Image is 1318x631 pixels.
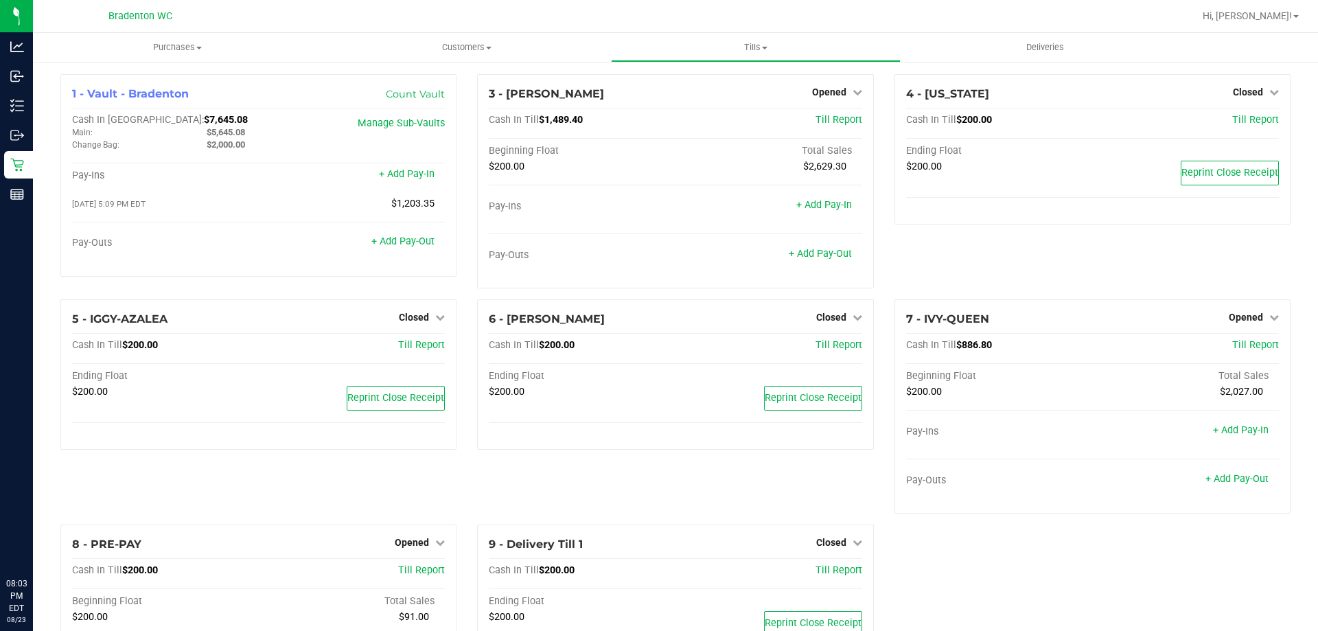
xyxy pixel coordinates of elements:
[489,312,605,325] span: 6 - [PERSON_NAME]
[371,236,435,247] a: + Add Pay-Out
[72,339,122,351] span: Cash In Till
[906,145,1093,157] div: Ending Float
[395,537,429,548] span: Opened
[391,198,435,209] span: $1,203.35
[612,41,899,54] span: Tills
[358,117,445,129] a: Manage Sub-Vaults
[322,33,611,62] a: Customers
[789,248,852,260] a: + Add Pay-Out
[906,386,942,398] span: $200.00
[906,370,1093,382] div: Beginning Float
[489,386,524,398] span: $200.00
[765,617,862,629] span: Reprint Close Receipt
[122,339,158,351] span: $200.00
[489,114,539,126] span: Cash In Till
[489,200,675,213] div: Pay-Ins
[72,538,141,551] span: 8 - PRE-PAY
[10,128,24,142] inline-svg: Outbound
[489,145,675,157] div: Beginning Float
[1232,339,1279,351] a: Till Report
[347,392,444,404] span: Reprint Close Receipt
[72,114,204,126] span: Cash In [GEOGRAPHIC_DATA]:
[72,140,119,150] span: Change Bag:
[489,564,539,576] span: Cash In Till
[72,128,93,137] span: Main:
[6,577,27,615] p: 08:03 PM EDT
[489,595,675,608] div: Ending Float
[386,88,445,100] a: Count Vault
[812,87,846,97] span: Opened
[72,237,259,249] div: Pay-Outs
[906,426,1093,438] div: Pay-Ins
[33,33,322,62] a: Purchases
[398,339,445,351] a: Till Report
[1232,114,1279,126] a: Till Report
[816,339,862,351] a: Till Report
[906,114,956,126] span: Cash In Till
[906,312,989,325] span: 7 - IVY-QUEEN
[398,564,445,576] a: Till Report
[1203,10,1292,21] span: Hi, [PERSON_NAME]!
[489,87,604,100] span: 3 - [PERSON_NAME]
[489,538,583,551] span: 9 - Delivery Till 1
[72,312,167,325] span: 5 - IGGY-AZALEA
[956,339,992,351] span: $886.80
[539,114,583,126] span: $1,489.40
[399,312,429,323] span: Closed
[816,564,862,576] a: Till Report
[10,99,24,113] inline-svg: Inventory
[10,40,24,54] inline-svg: Analytics
[72,386,108,398] span: $200.00
[539,564,575,576] span: $200.00
[764,386,862,411] button: Reprint Close Receipt
[1008,41,1083,54] span: Deliveries
[10,158,24,172] inline-svg: Retail
[1213,424,1269,436] a: + Add Pay-In
[816,537,846,548] span: Closed
[816,114,862,126] a: Till Report
[207,127,245,137] span: $5,645.08
[72,595,259,608] div: Beginning Float
[901,33,1190,62] a: Deliveries
[259,595,446,608] div: Total Sales
[1181,167,1278,179] span: Reprint Close Receipt
[539,339,575,351] span: $200.00
[72,611,108,623] span: $200.00
[207,139,245,150] span: $2,000.00
[765,392,862,404] span: Reprint Close Receipt
[1229,312,1263,323] span: Opened
[1205,473,1269,485] a: + Add Pay-Out
[1092,370,1279,382] div: Total Sales
[803,161,846,172] span: $2,629.30
[489,370,675,382] div: Ending Float
[14,521,55,562] iframe: Resource center
[906,339,956,351] span: Cash In Till
[6,615,27,625] p: 08/23
[1181,161,1279,185] button: Reprint Close Receipt
[72,370,259,382] div: Ending Float
[796,199,852,211] a: + Add Pay-In
[956,114,992,126] span: $200.00
[611,33,900,62] a: Tills
[1220,386,1263,398] span: $2,027.00
[10,69,24,83] inline-svg: Inbound
[72,87,189,100] span: 1 - Vault - Bradenton
[379,168,435,180] a: + Add Pay-In
[489,611,524,623] span: $200.00
[33,41,322,54] span: Purchases
[204,114,248,126] span: $7,645.08
[122,564,158,576] span: $200.00
[347,386,445,411] button: Reprint Close Receipt
[906,87,989,100] span: 4 - [US_STATE]
[489,249,675,262] div: Pay-Outs
[675,145,862,157] div: Total Sales
[906,161,942,172] span: $200.00
[1233,87,1263,97] span: Closed
[10,187,24,201] inline-svg: Reports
